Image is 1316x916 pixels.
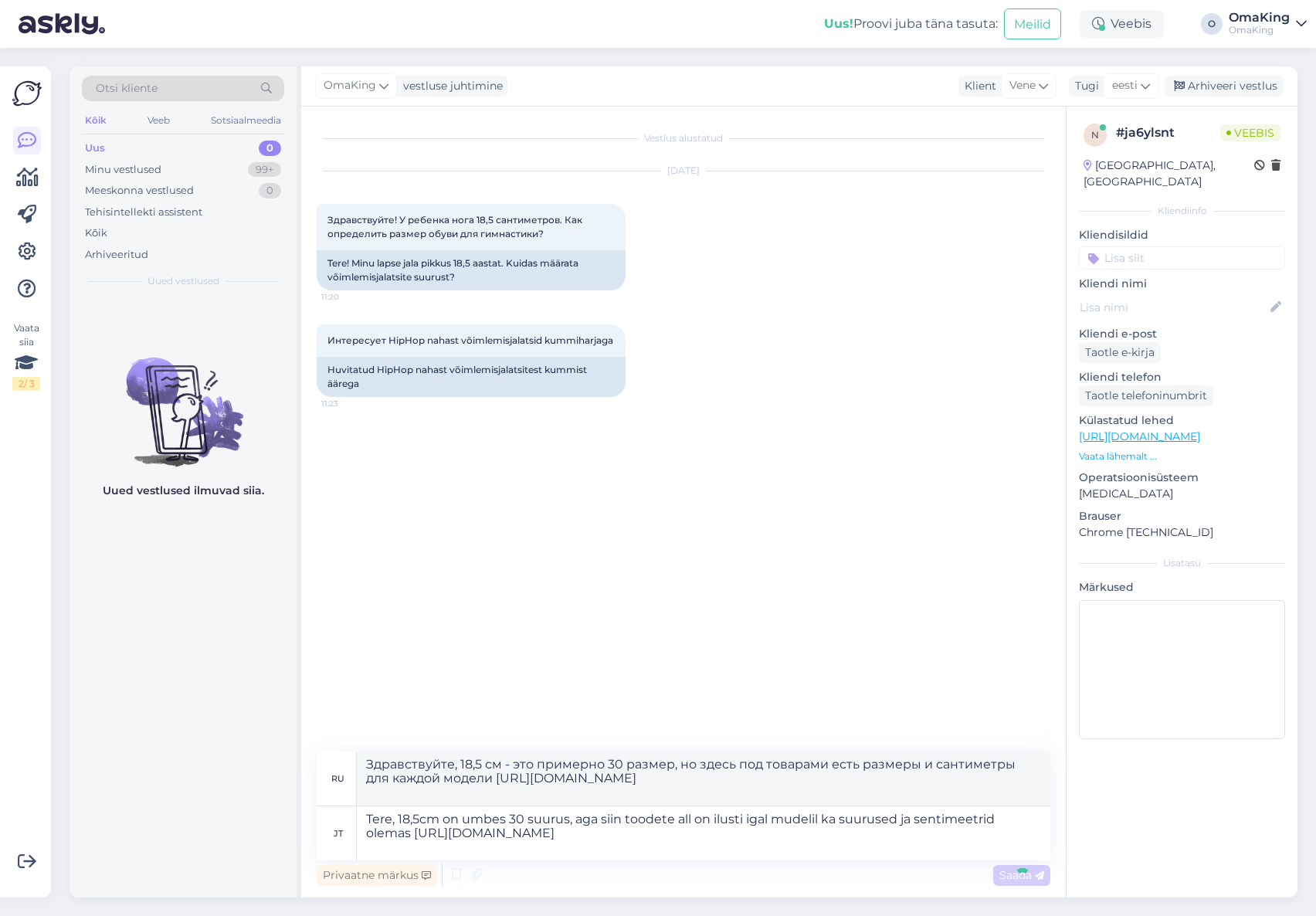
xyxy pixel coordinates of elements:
font: Tugi [1075,79,1099,93]
font: n [1091,129,1099,141]
font: Kõik [85,226,107,239]
font: Veebis [1111,16,1151,31]
font: Uued vestlused [148,275,219,287]
font: Veebis [1234,126,1274,140]
img: Vestlusi pole [70,330,297,469]
font: Chrome [TECHNICAL_ID] [1079,525,1213,539]
font: vestluse juhtimine [403,79,503,93]
font: Huvitatud HipHop nahast võimlemisjalatsitest kummist äärega [327,364,589,389]
font: / 3 [24,378,35,389]
font: Märkused [1079,580,1134,594]
font: Lisatasu [1163,557,1201,568]
font: Brauser [1079,509,1121,523]
font: Arhiveeri vestlus [1188,79,1277,93]
font: Sotsiaalmeedia [211,114,281,126]
font: Tere! Minu lapse jala pikkus 18,5 aastat. Kuidas määrata võimlemisjalatsite suurust? [327,257,581,283]
font: OmaKing [1229,10,1290,25]
font: Kliendi telefon [1079,370,1162,384]
button: Meilid [1004,8,1061,39]
font: ja6ylsnt [1124,125,1175,140]
font: 99+ [256,163,273,175]
font: Vaata siia [14,322,39,348]
font: Minu vestlused [85,163,161,175]
font: Здравствуйте! У ребенка нога 18,5 сантиметров. Как определить размер обуви для гимнастики? [327,214,585,239]
input: Lisa nimi [1080,299,1267,316]
font: O [1208,18,1216,29]
font: Kliendi nimi [1079,276,1147,290]
font: Taotle e-kirja [1085,345,1155,359]
font: Vaata lähemalt ... [1079,450,1157,462]
font: Uued vestlused ilmuvad siia. [103,483,264,497]
font: Uus [85,141,105,154]
font: Proovi juba täna tasuta: [853,16,998,31]
font: 11:23 [321,399,338,409]
font: Meeskonna vestlused [85,184,194,196]
font: Veeb [148,114,170,126]
a: OmaKingOmaKing [1229,12,1307,36]
font: Külastatud lehed [1079,413,1174,427]
font: Kliendi e-post [1079,327,1157,341]
font: 11:20 [321,292,339,302]
font: eesti [1112,78,1138,92]
font: Kliendiinfo [1158,205,1207,216]
font: Otsi kliente [96,81,158,95]
input: Lisa silt [1079,246,1285,270]
font: Meilid [1014,17,1051,32]
font: Vene [1009,78,1036,92]
font: Uus! [824,16,853,31]
font: # [1116,125,1124,140]
a: [URL][DOMAIN_NAME] [1079,429,1200,443]
img: Askly logo [12,79,42,108]
font: Интересует HipHop nahast võimlemisjalatsid kummiharjaga [327,334,613,346]
font: Arhiveeritud [85,248,148,260]
font: [GEOGRAPHIC_DATA], [GEOGRAPHIC_DATA] [1084,158,1216,188]
font: [DATE] [667,165,700,176]
font: [MEDICAL_DATA] [1079,487,1173,500]
font: OmaKing [324,78,376,92]
font: OmaKing [1229,24,1274,36]
font: Klient [965,79,996,93]
font: Tehisintellekti assistent [85,205,202,218]
font: 2 [19,378,24,389]
font: Vestlus alustatud [644,132,723,144]
font: Operatsioonisüsteem [1079,470,1199,484]
font: Taotle telefoninumbrit [1085,388,1207,402]
font: 0 [266,184,273,196]
font: Kõik [85,114,107,126]
font: Kliendisildid [1079,228,1148,242]
font: 0 [266,141,273,154]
